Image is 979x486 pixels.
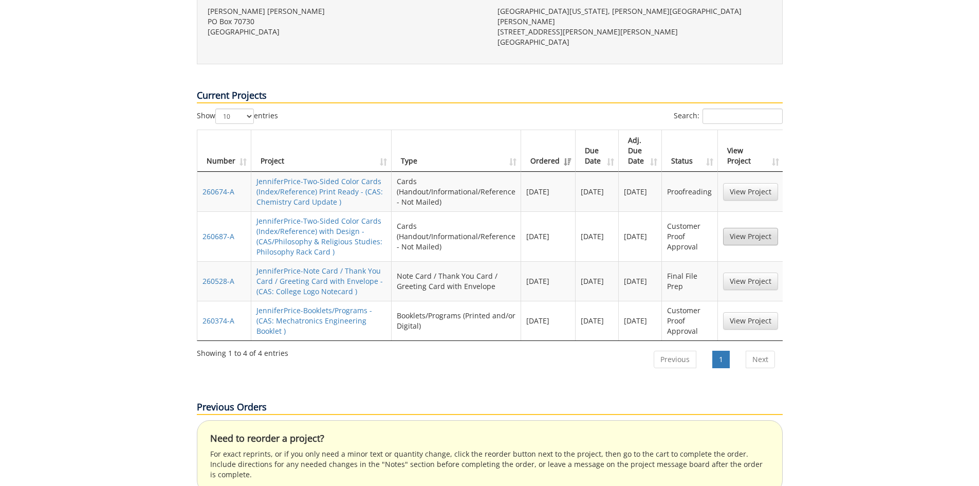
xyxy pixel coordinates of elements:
a: 260687-A [202,231,234,241]
td: [DATE] [521,301,576,340]
td: Cards (Handout/Informational/Reference - Not Mailed) [392,172,521,211]
input: Search: [703,109,783,124]
td: [DATE] [576,211,619,261]
td: Proofreading [662,172,717,211]
label: Show entries [197,109,278,124]
th: Project: activate to sort column ascending [251,130,392,172]
a: Next [746,351,775,368]
a: JenniferPrice-Booklets/Programs - (CAS: Mechatronics Engineering Booklet ) [256,305,372,336]
a: JenniferPrice-Note Card / Thank You Card / Greeting Card with Envelope - (CAS: College Logo Notec... [256,266,383,296]
td: Note Card / Thank You Card / Greeting Card with Envelope [392,261,521,301]
td: Booklets/Programs (Printed and/or Digital) [392,301,521,340]
a: View Project [723,312,778,330]
a: 260374-A [202,316,234,326]
p: [GEOGRAPHIC_DATA][US_STATE], [PERSON_NAME][GEOGRAPHIC_DATA][PERSON_NAME] [497,6,772,27]
a: Previous [654,351,696,368]
th: Due Date: activate to sort column ascending [576,130,619,172]
td: [DATE] [619,172,662,211]
a: View Project [723,228,778,245]
a: 260674-A [202,187,234,196]
td: Cards (Handout/Informational/Reference - Not Mailed) [392,211,521,261]
td: [DATE] [619,211,662,261]
p: [PERSON_NAME] [PERSON_NAME] [208,6,482,16]
label: Search: [674,109,783,124]
td: Customer Proof Approval [662,301,717,340]
th: View Project: activate to sort column ascending [718,130,783,172]
td: [DATE] [521,261,576,301]
td: [DATE] [521,172,576,211]
th: Status: activate to sort column ascending [662,130,717,172]
td: [DATE] [576,301,619,340]
td: [DATE] [619,261,662,301]
th: Number: activate to sort column ascending [197,130,251,172]
h4: Need to reorder a project? [210,434,769,444]
td: [DATE] [576,261,619,301]
td: Final File Prep [662,261,717,301]
a: 1 [712,351,730,368]
th: Ordered: activate to sort column ascending [521,130,576,172]
th: Type: activate to sort column ascending [392,130,521,172]
td: [DATE] [521,211,576,261]
a: View Project [723,273,778,290]
p: [STREET_ADDRESS][PERSON_NAME][PERSON_NAME] [497,27,772,37]
div: Showing 1 to 4 of 4 entries [197,344,288,358]
a: JenniferPrice-Two-Sided Color Cards (Index/Reference) Print Ready - (CAS: Chemistry Card Update ) [256,176,383,207]
td: [DATE] [619,301,662,340]
select: Showentries [215,109,254,124]
td: Customer Proof Approval [662,211,717,261]
p: [GEOGRAPHIC_DATA] [497,37,772,47]
p: Current Projects [197,89,783,103]
th: Adj. Due Date: activate to sort column ascending [619,130,662,172]
p: For exact reprints, or if you only need a minor text or quantity change, click the reorder button... [210,449,769,480]
td: [DATE] [576,172,619,211]
a: View Project [723,183,778,201]
p: PO Box 70730 [208,16,482,27]
a: JenniferPrice-Two-Sided Color Cards (Index/Reference) with Design - (CAS/Philosophy & Religious S... [256,216,382,257]
p: Previous Orders [197,401,783,415]
p: [GEOGRAPHIC_DATA] [208,27,482,37]
a: 260528-A [202,276,234,286]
